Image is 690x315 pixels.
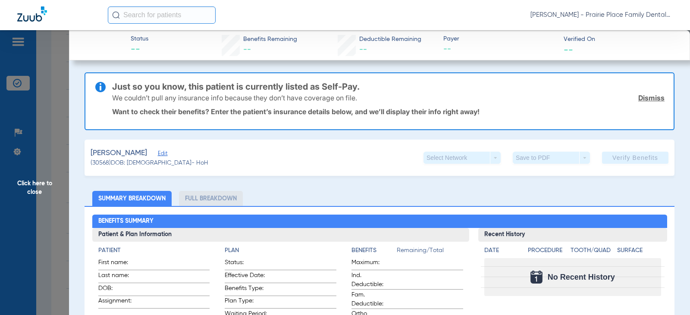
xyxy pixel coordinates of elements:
[225,284,267,296] span: Benefits Type:
[131,34,148,44] span: Status
[17,6,47,22] img: Zuub Logo
[98,258,141,270] span: First name:
[478,228,667,242] h3: Recent History
[92,228,470,242] h3: Patient & Plan Information
[98,246,210,255] h4: Patient
[112,107,665,116] p: Want to check their benefits? Enter the patient’s insurance details below, and we’ll display thei...
[92,215,667,228] h2: Benefits Summary
[225,258,267,270] span: Status:
[92,191,172,206] li: Summary Breakdown
[443,44,556,55] span: --
[91,148,147,159] span: [PERSON_NAME]
[98,296,141,308] span: Assignment:
[225,271,267,283] span: Effective Date:
[112,11,120,19] img: Search Icon
[564,45,573,54] span: --
[530,271,543,284] img: Calendar
[98,271,141,283] span: Last name:
[484,246,521,255] h4: Date
[351,258,394,270] span: Maximum:
[528,246,567,258] app-breakdown-title: Procedure
[351,246,397,258] app-breakdown-title: Benefits
[112,82,665,91] h3: Just so you know, this patient is currently listed as Self-Pay.
[112,94,357,102] p: We couldn’t pull any insurance info because they don’t have coverage on file.
[351,271,394,289] span: Ind. Deductible:
[95,82,106,92] img: info-icon
[443,34,556,44] span: Payer
[158,150,166,159] span: Edit
[638,94,665,102] a: Dismiss
[359,35,421,44] span: Deductible Remaining
[571,246,614,255] h4: Tooth/Quad
[617,246,661,258] app-breakdown-title: Surface
[243,46,251,53] span: --
[225,296,267,308] span: Plan Type:
[528,246,567,255] h4: Procedure
[617,246,661,255] h4: Surface
[351,290,394,309] span: Fam. Deductible:
[91,159,208,168] span: (30568) DOB: [DEMOGRAPHIC_DATA] - HoH
[571,246,614,258] app-breakdown-title: Tooth/Quad
[564,35,676,44] span: Verified On
[131,44,148,56] span: --
[351,246,397,255] h4: Benefits
[548,273,615,281] span: No Recent History
[108,6,216,24] input: Search for patients
[225,246,336,255] h4: Plan
[179,191,243,206] li: Full Breakdown
[98,284,141,296] span: DOB:
[530,11,673,19] span: [PERSON_NAME] - Prairie Place Family Dental
[397,246,463,258] span: Remaining/Total
[484,246,521,258] app-breakdown-title: Date
[359,46,367,53] span: --
[243,35,297,44] span: Benefits Remaining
